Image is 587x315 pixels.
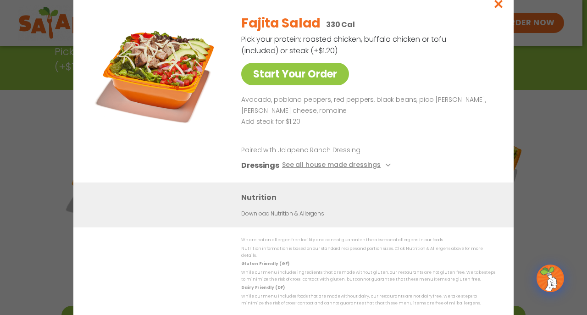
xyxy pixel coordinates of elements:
[241,285,284,290] strong: Dairy Friendly (DF)
[241,261,289,266] strong: Gluten Friendly (GF)
[241,33,448,56] p: Pick your protein: roasted chicken, buffalo chicken or tofu (included) or steak (+$1.20)
[241,245,495,260] p: Nutrition information is based on our standard recipes and portion sizes. Click Nutrition & Aller...
[282,160,393,171] button: See all house made dressings
[241,160,279,171] h3: Dressings
[241,237,495,243] p: We are not an allergen free facility and cannot guarantee the absence of allergens in our foods.
[241,94,492,116] p: Avocado, poblano peppers, red peppers, black beans, pico [PERSON_NAME], [PERSON_NAME] cheese, rom...
[241,116,492,127] p: Add steak for $1.20
[241,192,500,203] h3: Nutrition
[326,19,355,30] p: 330 Cal
[241,63,349,85] a: Start Your Order
[241,210,324,218] a: Download Nutrition & Allergens
[241,269,495,283] p: While our menu includes ingredients that are made without gluten, our restaurants are not gluten ...
[241,14,321,33] h2: Fajita Salad
[241,293,495,307] p: While our menu includes foods that are made without dairy, our restaurants are not dairy free. We...
[94,7,222,135] img: Featured product photo for Fajita Salad
[241,145,411,155] p: Paired with Jalapeno Ranch Dressing
[537,265,563,291] img: wpChatIcon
